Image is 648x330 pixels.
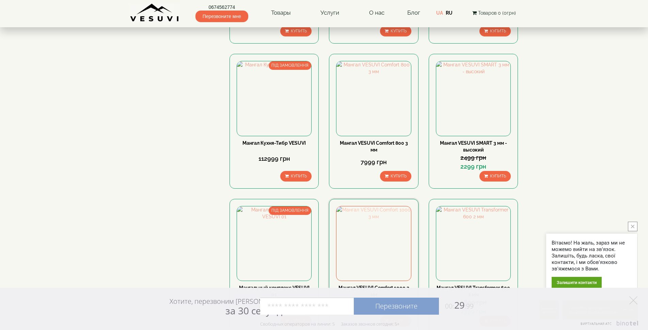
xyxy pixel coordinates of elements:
[354,298,439,315] a: Перезвоните
[338,285,409,297] a: Мангал VESUVI Comfort 1000 3 мм
[239,285,310,297] a: Мангальный комплекс VESUVI 01
[280,26,312,36] button: Купить
[280,171,312,182] button: Купить
[552,240,632,272] div: Вітаємо! На жаль, зараз ми не можемо вийти на зв'язок. Залишіть, будь ласка, свої контакти, і ми ...
[170,297,286,316] div: Хотите, перезвоним [PERSON_NAME]
[336,158,411,167] div: 7999 грн
[464,302,474,311] span: :99
[479,26,511,36] button: Купить
[391,29,407,33] span: Купить
[436,61,510,136] img: Мангал VESUVI SMART 3 мм - высокий
[291,174,307,178] span: Купить
[380,26,411,36] button: Купить
[628,222,637,231] button: close button
[380,171,411,182] button: Купить
[470,9,518,17] button: Товаров 0 (0грн)
[439,299,474,311] span: 29
[336,61,411,136] img: Мангал VESUVI Comfort 800 3 мм
[490,29,506,33] span: Купить
[437,285,510,297] a: Мангал VESUVI Transformer 600 2 мм
[436,162,511,171] div: 2299 грн
[446,10,453,16] a: RU
[576,321,639,330] a: Виртуальная АТС
[130,3,179,22] img: Завод VESUVI
[314,5,346,21] a: Услуги
[340,140,408,153] a: Мангал VESUVI Comfort 800 3 мм
[436,10,443,16] a: UA
[362,5,391,21] a: О нас
[445,302,454,311] span: 00:
[237,206,311,281] img: Мангальный комплекс VESUVI 01
[237,61,311,136] img: Мангал Кухня-Тибр VESUVI
[237,154,312,163] div: 112999 грн
[436,153,511,162] div: 2499 грн
[264,5,298,21] a: Товары
[478,10,516,16] span: Товаров 0 (0грн)
[407,9,420,16] a: Блог
[242,140,306,146] a: Мангал Кухня-Тибр VESUVI
[552,277,602,288] div: Залишити контакти
[440,140,507,153] a: Мангал VESUVI SMART 3 мм - высокий
[225,304,286,317] span: за 30 секунд?
[479,171,511,182] button: Купить
[260,321,399,327] div: Свободных операторов на линии: 5 Заказов звонков сегодня: 5+
[336,206,411,281] img: Мангал VESUVI Comfort 1000 3 мм
[195,11,248,22] span: Перезвоните мне
[490,174,506,178] span: Купить
[269,61,311,70] span: ПІД ЗАМОВЛЕННЯ
[391,174,407,178] span: Купить
[436,206,510,281] img: Мангал VESUVI Transformer 600 2 мм
[269,206,311,215] span: ПІД ЗАМОВЛЕННЯ
[581,321,612,326] span: Виртуальная АТС
[291,29,307,33] span: Купить
[195,4,248,11] a: 0674562774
